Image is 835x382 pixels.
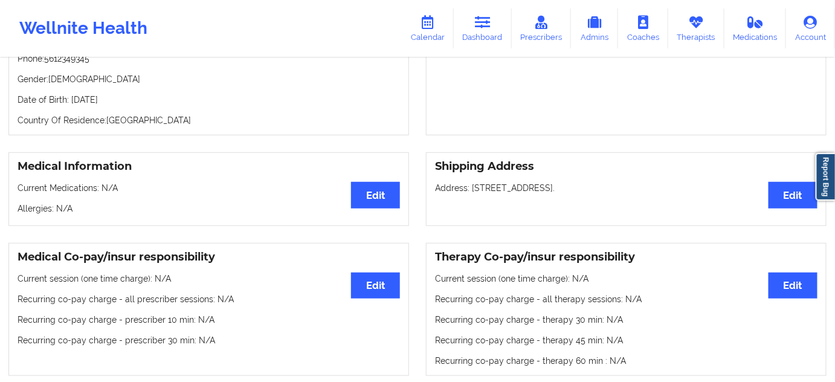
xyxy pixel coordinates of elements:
p: Recurring co-pay charge - prescriber 10 min : N/A [18,314,400,326]
button: Edit [769,273,817,299]
p: Gender: [DEMOGRAPHIC_DATA] [18,73,400,85]
a: Dashboard [454,8,512,48]
a: Therapists [668,8,724,48]
p: Current session (one time charge): N/A [435,273,817,285]
p: Country Of Residence: [GEOGRAPHIC_DATA] [18,114,400,126]
a: Medications [724,8,787,48]
h3: Medical Information [18,160,400,173]
p: Current session (one time charge): N/A [18,273,400,285]
button: Edit [351,273,400,299]
p: Recurring co-pay charge - prescriber 30 min : N/A [18,334,400,346]
a: Coaches [618,8,668,48]
p: Recurring co-pay charge - therapy 45 min : N/A [435,334,817,346]
a: Admins [571,8,618,48]
h3: Therapy Co-pay/insur responsibility [435,250,817,264]
p: Date of Birth: [DATE] [18,94,400,106]
p: Phone: 5612349345 [18,53,400,65]
p: Allergies: N/A [18,202,400,215]
h3: Shipping Address [435,160,817,173]
p: Recurring co-pay charge - all prescriber sessions : N/A [18,293,400,305]
h3: Medical Co-pay/insur responsibility [18,250,400,264]
p: Recurring co-pay charge - therapy 30 min : N/A [435,314,817,326]
a: Report Bug [816,153,835,201]
a: Account [786,8,835,48]
p: Recurring co-pay charge - therapy 60 min : N/A [435,355,817,367]
button: Edit [769,182,817,208]
p: Address: [STREET_ADDRESS]. [435,182,817,194]
p: Current Medications: N/A [18,182,400,194]
button: Edit [351,182,400,208]
a: Prescribers [512,8,572,48]
p: Recurring co-pay charge - all therapy sessions : N/A [435,293,817,305]
a: Calendar [402,8,454,48]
